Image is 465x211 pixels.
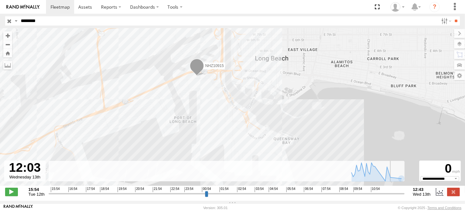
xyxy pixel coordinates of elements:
span: Tue 12th Aug 2025 [28,192,45,197]
button: Zoom out [3,40,12,49]
span: 20:54 [135,187,144,192]
img: rand-logo.svg [6,5,40,9]
span: 09:54 [353,187,362,192]
span: Wed 13th Aug 2025 [413,192,430,197]
span: NHZ10915 [205,64,224,68]
span: 22:54 [170,187,179,192]
strong: 15:54 [28,187,45,192]
span: 08:54 [339,187,348,192]
label: Play/Stop [5,188,18,196]
span: 17:54 [86,187,95,192]
span: 15:54 [51,187,60,192]
span: 01:54 [220,187,229,192]
div: Version: 305.01 [203,206,228,210]
button: Zoom in [3,31,12,40]
span: 05:54 [286,187,295,192]
label: Measure [3,61,12,70]
span: 03:54 [255,187,264,192]
span: 00:54 [202,187,211,192]
button: Zoom Home [3,49,12,57]
label: Search Filter Options [439,16,453,26]
span: 02:54 [237,187,246,192]
a: Visit our Website [4,205,33,211]
div: 0 [420,162,460,176]
span: 18:54 [100,187,109,192]
span: 04:54 [269,187,278,192]
label: Search Query [13,16,19,26]
span: 21:54 [153,187,162,192]
span: 23:54 [184,187,193,192]
span: 06:54 [304,187,313,192]
label: Map Settings [454,71,465,80]
strong: 12:43 [413,187,430,192]
span: 19:54 [118,187,127,192]
span: 16:54 [68,187,77,192]
div: Zulema McIntosch [388,2,407,12]
label: Close [447,188,460,196]
a: Terms and Conditions [428,206,461,210]
i: ? [430,2,440,12]
span: 07:54 [322,187,330,192]
span: 10:54 [371,187,380,192]
div: © Copyright 2025 - [398,206,461,210]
